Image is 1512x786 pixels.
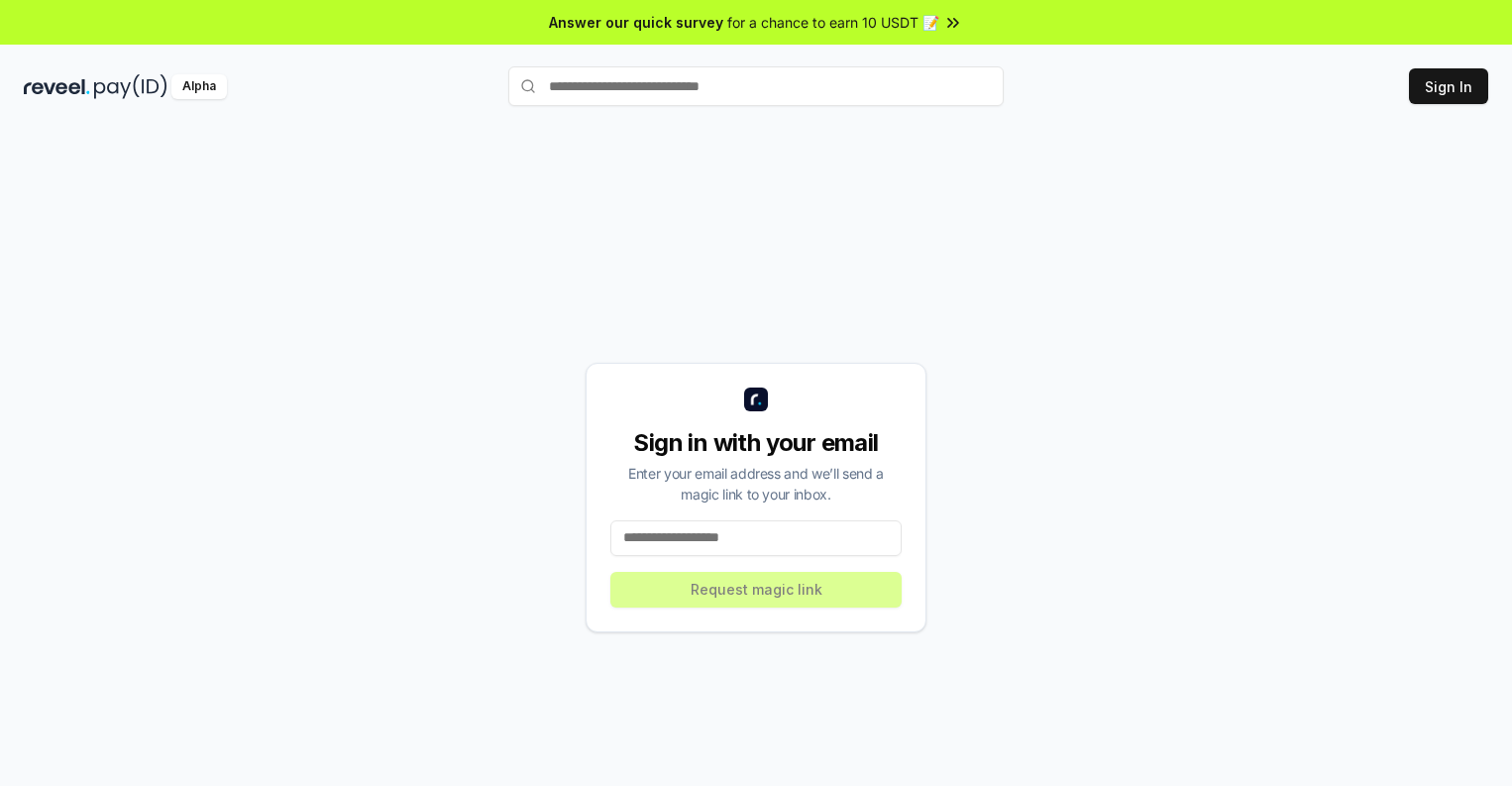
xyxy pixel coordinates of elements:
[171,74,227,99] div: Alpha
[1409,68,1488,104] button: Sign In
[94,74,167,99] img: pay_id
[610,427,902,459] div: Sign in with your email
[24,74,90,99] img: reveel_dark
[549,12,723,33] span: Answer our quick survey
[610,463,902,505] div: Enter your email address and we’ll send a magic link to your inbox.
[727,12,939,33] span: for a chance to earn 10 USDT 📝
[744,388,768,411] img: logo_small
